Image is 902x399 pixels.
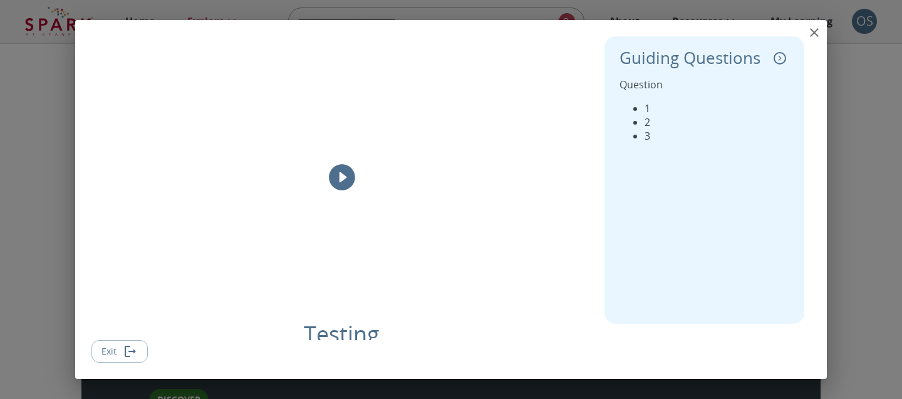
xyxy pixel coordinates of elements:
[91,36,592,318] div: Placeholder Image
[91,340,148,363] button: Exit
[619,48,760,68] p: Guiding Questions
[304,323,380,346] p: Testing
[645,101,777,115] li: 1
[323,158,361,196] button: play
[802,20,827,45] button: close
[645,115,777,129] li: 2
[770,49,789,68] button: collapse
[645,129,777,143] li: 3
[619,78,777,91] p: Question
